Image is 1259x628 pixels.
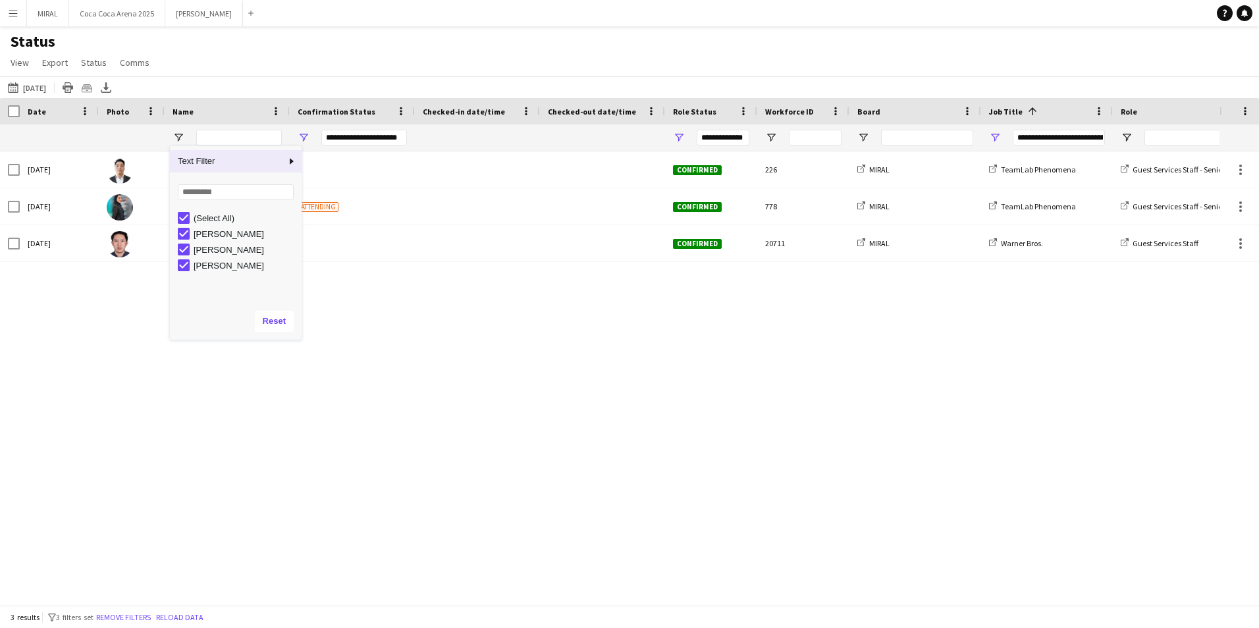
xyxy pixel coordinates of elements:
span: Warner Bros. [1001,238,1043,248]
span: Comms [120,57,149,68]
a: Status [76,54,112,71]
app-action-btn: Export XLSX [98,80,114,95]
a: TeamLab Phenomena [989,165,1076,174]
a: Guest Services Staff - Senior [1121,165,1225,174]
span: View [11,57,29,68]
button: Reload data [153,610,206,625]
button: Open Filter Menu [1121,132,1133,144]
span: Photo [107,107,129,117]
span: MIRAL [869,201,890,211]
a: MIRAL [857,201,890,211]
span: Guest Services Staff - Senior [1133,201,1225,211]
span: Date [28,107,46,117]
a: Guest Services Staff - Senior [1121,201,1225,211]
span: Attending [298,202,338,212]
a: Export [37,54,73,71]
a: MIRAL [857,165,890,174]
span: 3 filters set [56,612,94,622]
span: Guest Services Staff [1133,238,1198,248]
span: Confirmed [673,202,722,212]
app-action-btn: Print [60,80,76,95]
span: Role [1121,107,1137,117]
span: Name [173,107,194,117]
input: Role Filter Input [1144,130,1237,145]
span: Job Title [989,107,1023,117]
div: 778 [757,188,849,224]
a: TeamLab Phenomena [989,201,1076,211]
button: Open Filter Menu [765,132,777,144]
div: Column Filter [170,146,302,340]
a: View [5,54,34,71]
span: Confirmed [673,239,722,249]
button: Remove filters [94,610,153,625]
a: MIRAL [857,238,890,248]
span: TeamLab Phenomena [1001,165,1076,174]
img: Ricardo Rivera [107,157,133,184]
span: Text Filter [170,150,286,172]
input: Search filter values [178,184,294,200]
div: [PERSON_NAME] [194,229,298,239]
img: Maram Abdo [107,194,133,221]
img: Joerey De Castro [107,231,133,257]
input: Workforce ID Filter Input [789,130,842,145]
button: MIRAL [27,1,69,26]
div: (Select All) [194,213,298,223]
span: MIRAL [869,165,890,174]
div: [DATE] [20,225,99,261]
a: Warner Bros. [989,238,1043,248]
span: Workforce ID [765,107,814,117]
span: Checked-in date/time [423,107,505,117]
span: Role Status [673,107,716,117]
button: Open Filter Menu [857,132,869,144]
a: Guest Services Staff [1121,238,1198,248]
button: Open Filter Menu [173,132,184,144]
span: Board [857,107,880,117]
a: Comms [115,54,155,71]
span: Guest Services Staff - Senior [1133,165,1225,174]
div: [PERSON_NAME] [194,261,298,271]
span: Confirmation Status [298,107,375,117]
div: [DATE] [20,151,99,188]
span: Confirmed [673,165,722,175]
div: 226 [757,151,849,188]
span: Status [81,57,107,68]
button: [PERSON_NAME] [165,1,243,26]
div: Filter List [170,210,302,273]
button: Open Filter Menu [673,132,685,144]
app-action-btn: Crew files as ZIP [79,80,95,95]
button: Coca Coca Arena 2025 [69,1,165,26]
span: Export [42,57,68,68]
div: 20711 [757,225,849,261]
button: Reset [255,311,294,332]
button: [DATE] [5,80,49,95]
button: Open Filter Menu [298,132,309,144]
input: Name Filter Input [196,130,282,145]
span: MIRAL [869,238,890,248]
input: Board Filter Input [881,130,973,145]
span: TeamLab Phenomena [1001,201,1076,211]
button: Open Filter Menu [989,132,1001,144]
div: [DATE] [20,188,99,224]
div: [PERSON_NAME] [194,245,298,255]
span: Checked-out date/time [548,107,636,117]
